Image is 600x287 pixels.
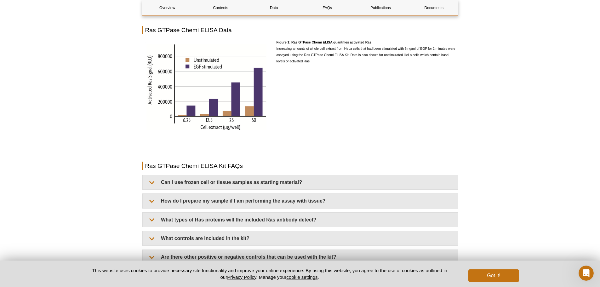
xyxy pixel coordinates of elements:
a: FAQs [302,0,352,15]
button: Got it! [468,269,519,282]
strong: Figure 1: Ras GTPase Chemi ELISA quantifies activated Ras [277,40,371,44]
button: cookie settings [286,274,317,280]
a: Overview [142,0,192,15]
a: Documents [409,0,459,15]
summary: What types of Ras proteins will the included Ras antibody detect? [143,213,458,227]
iframe: Intercom live chat [579,266,594,281]
a: Data [249,0,299,15]
a: Privacy Policy [227,274,256,280]
summary: Are there other positive or negative controls that can be used with the kit? [143,250,458,264]
a: Contents [196,0,246,15]
p: This website uses cookies to provide necessary site functionality and improve your online experie... [81,267,458,280]
h2: Ras GTPase Chemi ELISA Kit FAQs [142,162,458,170]
summary: How do I prepare my sample if I am performing the assay with tissue? [143,194,458,208]
a: Publications [356,0,406,15]
img: Ras GTPase Chemi ELISA quantifies activated Ras [142,39,272,136]
span: Increasing amounts of whole-cell extract from HeLa cells that had been stimulated with 5 ng/ml of... [277,40,455,63]
summary: What controls are included in the kit? [143,231,458,245]
h2: Ras GTPase Chemi ELISA Data [142,26,458,34]
summary: Can I use frozen cell or tissue samples as starting material? [143,175,458,189]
